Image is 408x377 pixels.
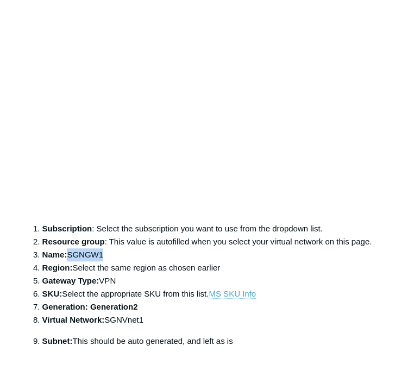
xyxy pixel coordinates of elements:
strong: Generation: Generation2 [42,302,138,311]
strong: Resource group [42,237,105,246]
strong: Gateway Type: [42,276,99,285]
strong: Name: [42,250,67,259]
li: : Select the subscription you want to use from the dropdown list. [42,222,388,235]
li: SGNVnet1 [42,313,388,326]
li: SGNGW1 [42,248,388,261]
li: Select the appropriate SKU from this list. [42,287,388,300]
p: This should be auto generated, and left as is [42,335,388,348]
strong: Subnet: [42,336,73,345]
li: : This value is autofilled when you select your virtual network on this page. [42,235,388,248]
li: VPN [42,274,388,287]
a: MS SKU Info [209,289,256,299]
li: Select the same region as chosen earlier [42,261,388,274]
strong: Region: [42,263,73,272]
strong: SKU: [42,289,62,298]
strong: Subscription [42,224,92,233]
strong: Virtual Network: [42,315,105,324]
